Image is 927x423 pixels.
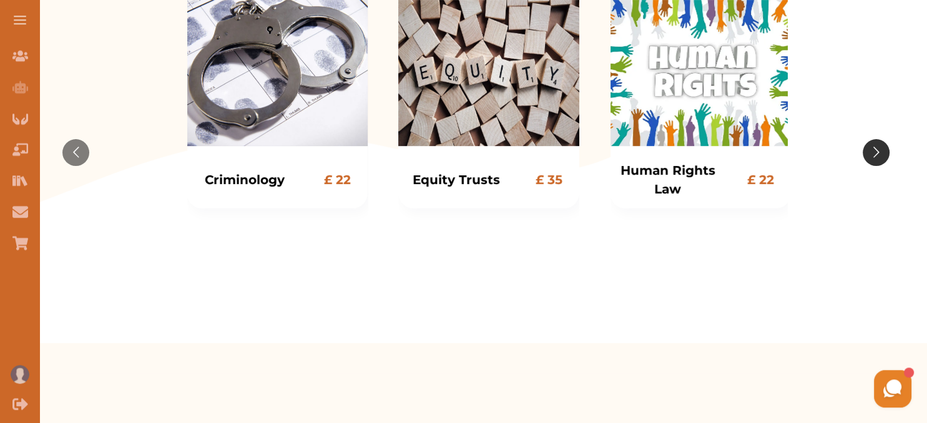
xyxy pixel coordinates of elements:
p: £ 22 [317,170,358,189]
img: User profile [11,365,29,384]
p: Criminology [197,170,293,189]
p: Human Rights Law [620,161,717,198]
p: Equity Trusts [408,170,505,189]
p: £ 22 [740,170,781,189]
iframe: HelpCrunch [627,367,915,411]
p: £ 35 [529,170,569,189]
